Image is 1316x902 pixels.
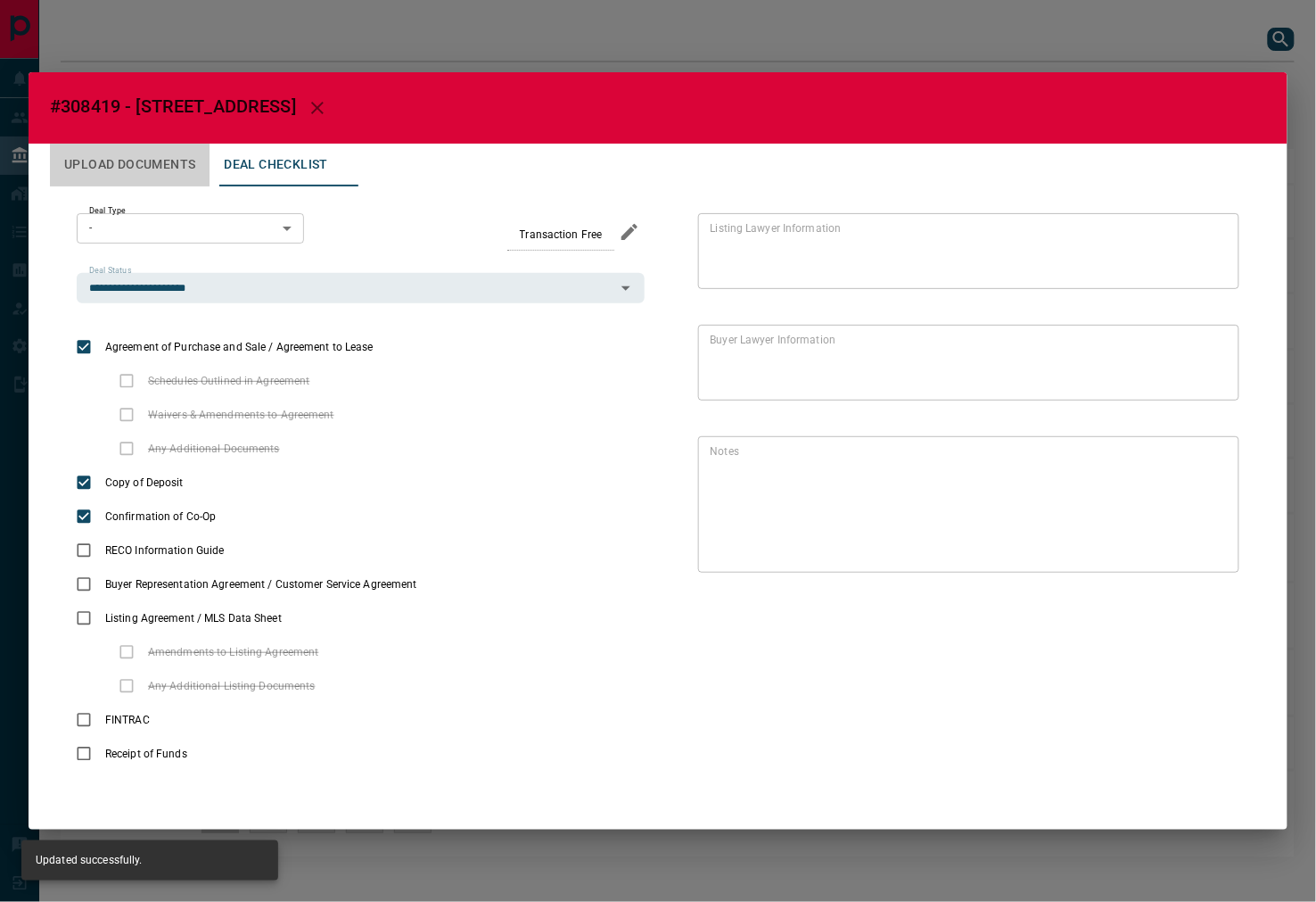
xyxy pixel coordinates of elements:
[144,407,339,423] span: Waivers & Amendments to Agreement
[50,144,210,186] button: Upload Documents
[144,678,320,694] span: Any Additional Listing Documents
[101,542,228,559] span: RECO Information Guide
[711,332,1220,393] textarea: text field
[50,95,296,117] span: #308419 - [STREET_ADDRESS]
[101,509,220,525] span: Confirmation of Co-Op
[101,576,422,592] span: Buyer Representation Agreement / Customer Service Agreement
[614,217,645,247] button: edit
[101,610,286,626] span: Listing Agreement / MLS Data Sheet
[144,441,284,457] span: Any Additional Documents
[101,339,378,355] span: Agreement of Purchase and Sale / Agreement to Lease
[144,644,324,660] span: Amendments to Listing Agreement
[77,213,304,244] div: -
[101,712,154,728] span: FINTRAC
[711,443,1220,565] textarea: text field
[711,220,1220,281] textarea: text field
[36,846,143,875] div: Updated successfully.
[101,746,192,762] span: Receipt of Funds
[89,265,131,277] label: Deal Status
[144,373,315,389] span: Schedules Outlined in Agreement
[89,205,126,217] label: Deal Type
[101,475,188,491] span: Copy of Deposit
[613,276,638,301] button: Open
[210,144,342,186] button: Deal Checklist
